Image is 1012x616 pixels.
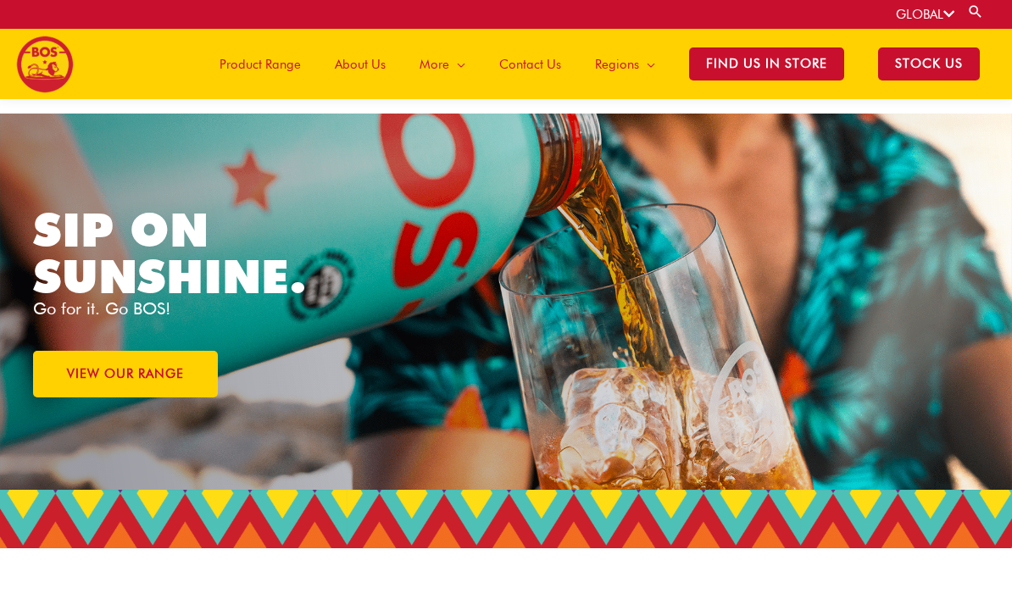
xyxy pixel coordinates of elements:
[482,29,578,99] a: Contact Us
[335,39,386,90] span: About Us
[578,29,672,99] a: Regions
[220,39,301,90] span: Product Range
[33,207,379,300] h1: SIP ON SUNSHINE.
[190,29,997,99] nav: Site Navigation
[689,47,844,80] span: Find Us in Store
[33,351,218,397] a: VIEW OUR RANGE
[967,3,984,19] a: Search button
[896,7,954,22] a: GLOBAL
[672,29,861,99] a: Find Us in Store
[33,300,507,317] p: Go for it. Go BOS!
[878,47,980,80] span: STOCK US
[318,29,403,99] a: About Us
[16,36,74,93] img: BOS logo finals-200px
[403,29,482,99] a: More
[420,39,449,90] span: More
[203,29,318,99] a: Product Range
[499,39,561,90] span: Contact Us
[861,29,997,99] a: STOCK US
[67,368,184,380] span: VIEW OUR RANGE
[595,39,639,90] span: Regions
